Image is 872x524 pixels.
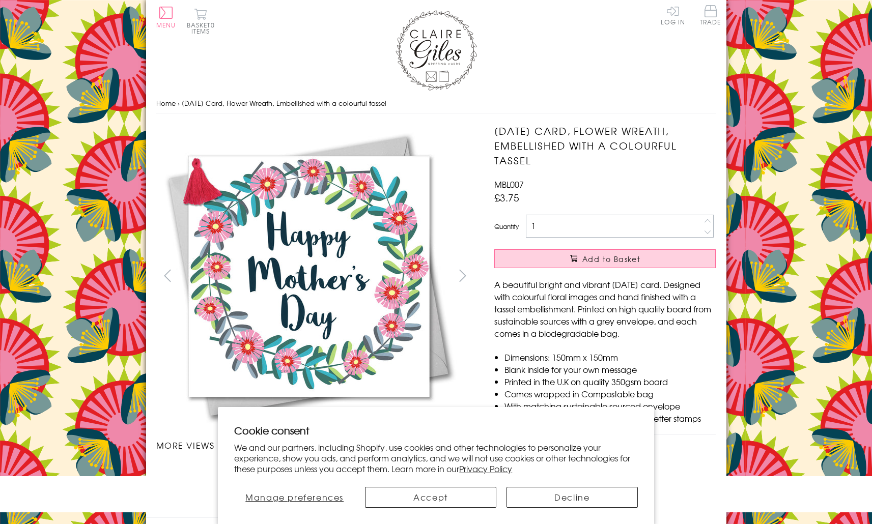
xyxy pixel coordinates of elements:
button: Basket0 items [187,8,215,34]
h2: Cookie consent [234,423,638,438]
li: Blank inside for your own message [504,363,716,375]
button: prev [156,264,179,287]
h3: More views [156,439,474,451]
nav: breadcrumbs [156,93,716,114]
button: Add to Basket [494,249,716,268]
a: Privacy Policy [459,462,512,475]
span: › [178,98,180,108]
a: Trade [700,5,721,27]
span: £3.75 [494,190,519,205]
li: With matching sustainable sourced envelope [504,400,716,412]
li: Carousel Page 1 (Current Slide) [156,461,236,484]
li: Comes wrapped in Compostable bag [504,388,716,400]
img: Claire Giles Greetings Cards [396,10,477,91]
button: next [451,264,474,287]
span: Add to Basket [582,254,640,264]
span: 0 items [191,20,215,36]
ul: Carousel Pagination [156,461,474,484]
p: We and our partners, including Shopify, use cookies and other technologies to personalize your ex... [234,442,638,474]
img: Mother's Day Card, Flower Wreath, Embellished with a colourful tassel [156,124,461,429]
li: Printed in the U.K on quality 350gsm board [504,375,716,388]
img: Mother's Day Card, Flower Wreath, Embellished with a colourful tassel [474,124,779,428]
span: Menu [156,20,176,30]
span: Manage preferences [245,491,344,503]
h1: [DATE] Card, Flower Wreath, Embellished with a colourful tassel [494,124,716,167]
li: Dimensions: 150mm x 150mm [504,351,716,363]
label: Quantity [494,222,519,231]
button: Manage preferences [234,487,355,508]
a: Home [156,98,176,108]
span: [DATE] Card, Flower Wreath, Embellished with a colourful tassel [182,98,386,108]
p: A beautiful bright and vibrant [DATE] card. Designed with colourful floral images and hand finish... [494,278,716,339]
button: Decline [507,487,638,508]
button: Accept [365,487,496,508]
button: Menu [156,7,176,28]
span: MBL007 [494,178,524,190]
a: Log In [661,5,685,25]
span: Trade [700,5,721,25]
